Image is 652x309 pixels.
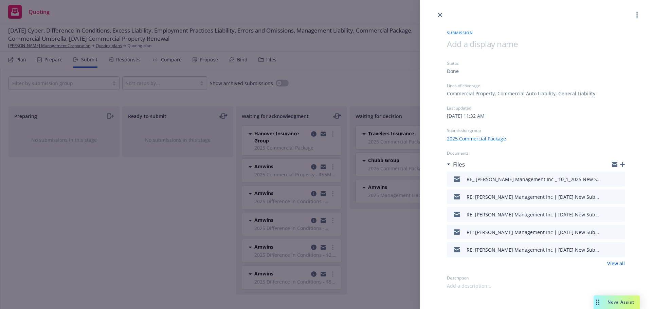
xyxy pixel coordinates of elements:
[447,105,625,111] div: Last updated
[616,175,622,183] button: preview file
[605,210,611,218] button: download file
[616,228,622,236] button: preview file
[447,60,625,66] div: Status
[605,193,611,201] button: download file
[447,67,459,75] div: Done
[453,160,465,169] h3: Files
[605,246,611,254] button: download file
[616,246,622,254] button: preview file
[633,11,641,19] a: more
[447,275,625,281] div: Description
[447,160,465,169] div: Files
[467,229,602,236] div: RE: [PERSON_NAME] Management Inc | [DATE] New Submission (Encrypted Delivery) (Encrypted Delivery)
[436,11,444,19] a: close
[605,228,611,236] button: download file
[447,83,625,89] div: Lines of coverage
[447,90,595,97] div: Commercial Property, Commercial Auto Liability, General Liability
[616,193,622,201] button: preview file
[447,150,625,156] div: Documents
[594,295,602,309] div: Drag to move
[447,112,485,119] div: [DATE] 11:32 AM
[467,176,602,183] div: RE_ [PERSON_NAME] Management Inc _ 10_1_2025 New Submission (Encrypted Delivery) (Encrypted Deliv...
[467,193,602,200] div: RE: [PERSON_NAME] Management Inc | [DATE] New Submission (Encrypted Delivery) (Encrypted Delivery)
[616,210,622,218] button: preview file
[467,246,602,253] div: RE: [PERSON_NAME] Management Inc | [DATE] New Submission (Encrypted Delivery)
[447,128,625,133] div: Submission group
[594,295,640,309] button: Nova Assist
[605,175,611,183] button: download file
[608,299,634,305] span: Nova Assist
[447,135,506,142] a: 2025 Commercial Package
[467,211,602,218] div: RE: [PERSON_NAME] Management Inc | [DATE] New Submission (Encrypted Delivery) (Encrypted Delivery)
[447,30,625,36] span: Submission
[607,260,625,267] a: View all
